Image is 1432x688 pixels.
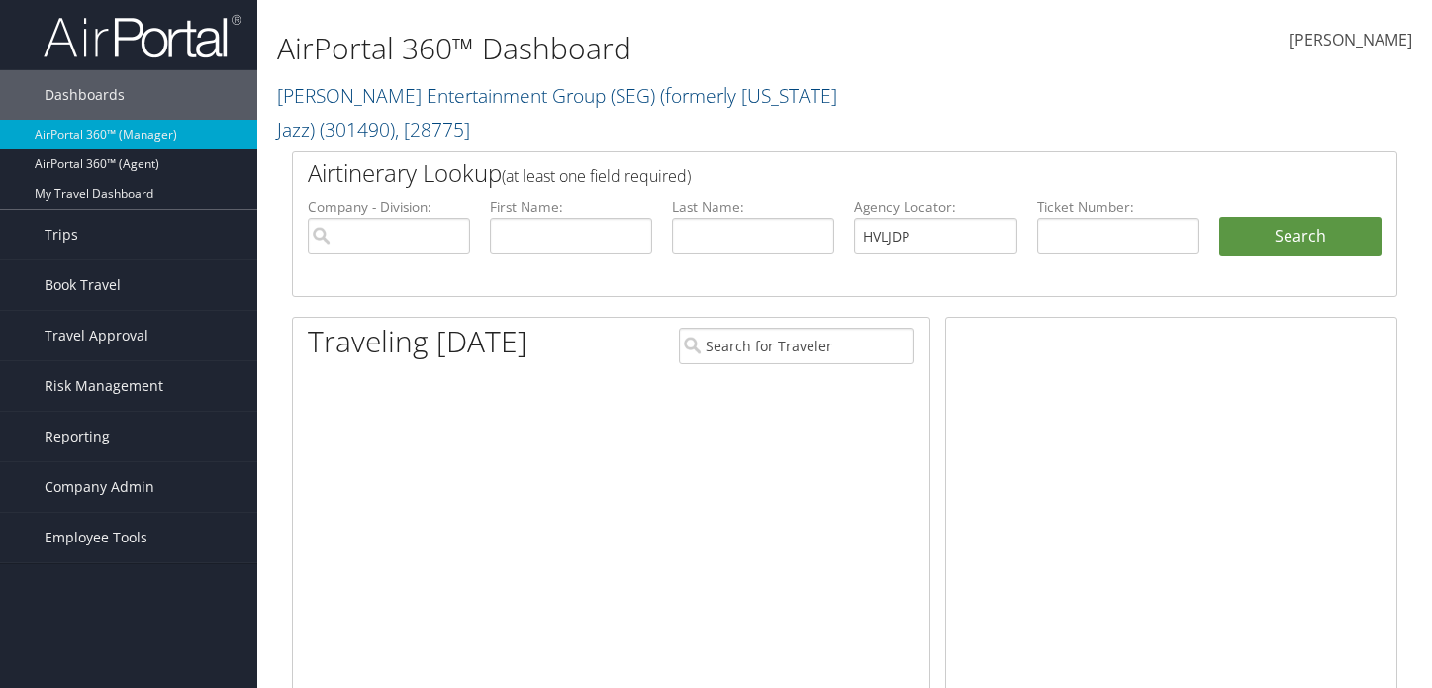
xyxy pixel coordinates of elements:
[308,156,1289,190] h2: Airtinerary Lookup
[45,361,163,411] span: Risk Management
[308,197,470,217] label: Company - Division:
[44,13,241,59] img: airportal-logo.png
[45,513,147,562] span: Employee Tools
[1289,29,1412,50] span: [PERSON_NAME]
[277,28,1034,69] h1: AirPortal 360™ Dashboard
[854,197,1016,217] label: Agency Locator:
[45,412,110,461] span: Reporting
[502,165,691,187] span: (at least one field required)
[395,116,470,143] span: , [ 28775 ]
[308,321,527,362] h1: Traveling [DATE]
[679,328,914,364] input: Search for Traveler
[1289,10,1412,71] a: [PERSON_NAME]
[277,82,837,143] a: [PERSON_NAME] Entertainment Group (SEG) (formerly [US_STATE] Jazz)
[1037,197,1199,217] label: Ticket Number:
[1219,217,1382,256] button: Search
[45,311,148,360] span: Travel Approval
[45,210,78,259] span: Trips
[45,70,125,120] span: Dashboards
[490,197,652,217] label: First Name:
[320,116,395,143] span: ( 301490 )
[45,462,154,512] span: Company Admin
[672,197,834,217] label: Last Name:
[45,260,121,310] span: Book Travel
